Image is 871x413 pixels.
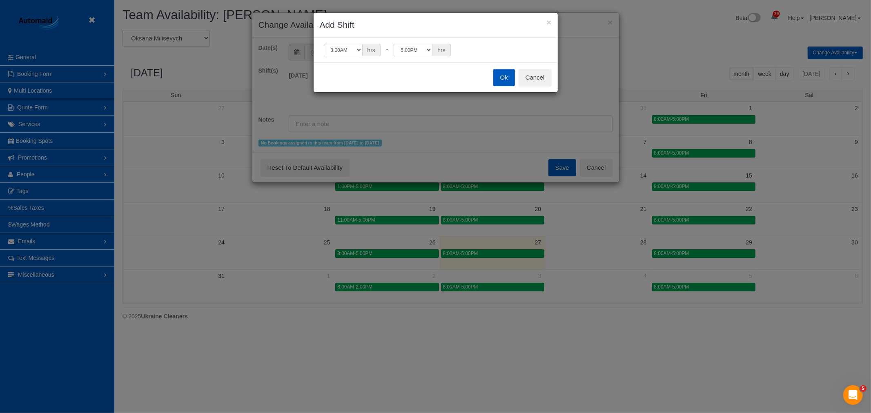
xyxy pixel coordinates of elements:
iframe: Intercom live chat [843,385,863,405]
span: 5 [860,385,867,392]
sui-modal: Add Shift [314,13,558,92]
button: × [546,18,551,27]
span: - [386,46,388,53]
button: Cancel [519,69,552,86]
span: hrs [363,44,381,56]
h3: Add Shift [320,19,552,31]
span: hrs [432,44,450,56]
button: Ok [493,69,515,86]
